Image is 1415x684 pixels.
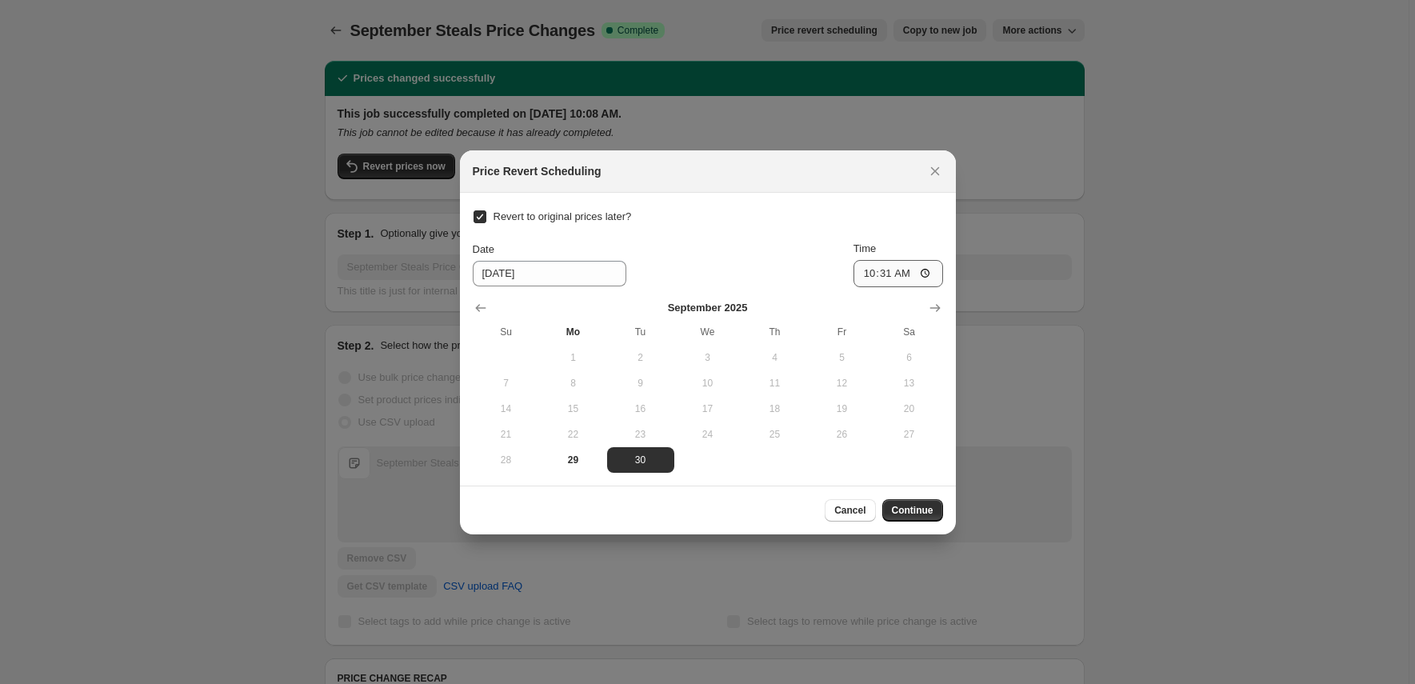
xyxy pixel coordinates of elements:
[674,396,741,422] button: Wednesday September 17 2025
[674,345,741,370] button: Wednesday September 3 2025
[748,351,802,364] span: 4
[924,160,946,182] button: Close
[882,499,943,522] button: Continue
[681,402,735,415] span: 17
[681,326,735,338] span: We
[470,297,492,319] button: Show previous month, August 2025
[540,319,607,345] th: Monday
[494,210,632,222] span: Revert to original prices later?
[614,377,668,390] span: 9
[546,377,601,390] span: 8
[614,402,668,415] span: 16
[614,351,668,364] span: 2
[882,326,937,338] span: Sa
[815,377,869,390] span: 12
[473,370,540,396] button: Sunday September 7 2025
[748,402,802,415] span: 18
[473,447,540,473] button: Sunday September 28 2025
[681,428,735,441] span: 24
[479,454,534,466] span: 28
[473,243,494,255] span: Date
[809,370,876,396] button: Friday September 12 2025
[479,326,534,338] span: Su
[479,428,534,441] span: 21
[607,447,674,473] button: Tuesday September 30 2025
[876,370,943,396] button: Saturday September 13 2025
[815,428,869,441] span: 26
[892,504,933,517] span: Continue
[614,428,668,441] span: 23
[546,326,601,338] span: Mo
[546,454,601,466] span: 29
[540,447,607,473] button: Today Monday September 29 2025
[748,428,802,441] span: 25
[614,326,668,338] span: Tu
[540,396,607,422] button: Monday September 15 2025
[809,345,876,370] button: Friday September 5 2025
[674,422,741,447] button: Wednesday September 24 2025
[681,377,735,390] span: 10
[540,345,607,370] button: Monday September 1 2025
[853,260,943,287] input: 12:00
[473,422,540,447] button: Sunday September 21 2025
[546,402,601,415] span: 15
[546,351,601,364] span: 1
[882,377,937,390] span: 13
[473,261,626,286] input: 9/29/2025
[748,326,802,338] span: Th
[540,422,607,447] button: Monday September 22 2025
[674,370,741,396] button: Wednesday September 10 2025
[834,504,865,517] span: Cancel
[479,402,534,415] span: 14
[540,370,607,396] button: Monday September 8 2025
[473,163,602,179] h2: Price Revert Scheduling
[473,396,540,422] button: Sunday September 14 2025
[825,499,875,522] button: Cancel
[815,326,869,338] span: Fr
[741,422,809,447] button: Thursday September 25 2025
[876,396,943,422] button: Saturday September 20 2025
[809,396,876,422] button: Friday September 19 2025
[876,422,943,447] button: Saturday September 27 2025
[815,351,869,364] span: 5
[882,351,937,364] span: 6
[809,422,876,447] button: Friday September 26 2025
[473,319,540,345] th: Sunday
[876,319,943,345] th: Saturday
[876,345,943,370] button: Saturday September 6 2025
[607,370,674,396] button: Tuesday September 9 2025
[546,428,601,441] span: 22
[607,345,674,370] button: Tuesday September 2 2025
[741,319,809,345] th: Thursday
[614,454,668,466] span: 30
[853,242,876,254] span: Time
[748,377,802,390] span: 11
[607,422,674,447] button: Tuesday September 23 2025
[924,297,946,319] button: Show next month, October 2025
[815,402,869,415] span: 19
[681,351,735,364] span: 3
[741,396,809,422] button: Thursday September 18 2025
[741,370,809,396] button: Thursday September 11 2025
[674,319,741,345] th: Wednesday
[882,428,937,441] span: 27
[809,319,876,345] th: Friday
[607,396,674,422] button: Tuesday September 16 2025
[741,345,809,370] button: Thursday September 4 2025
[479,377,534,390] span: 7
[607,319,674,345] th: Tuesday
[882,402,937,415] span: 20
